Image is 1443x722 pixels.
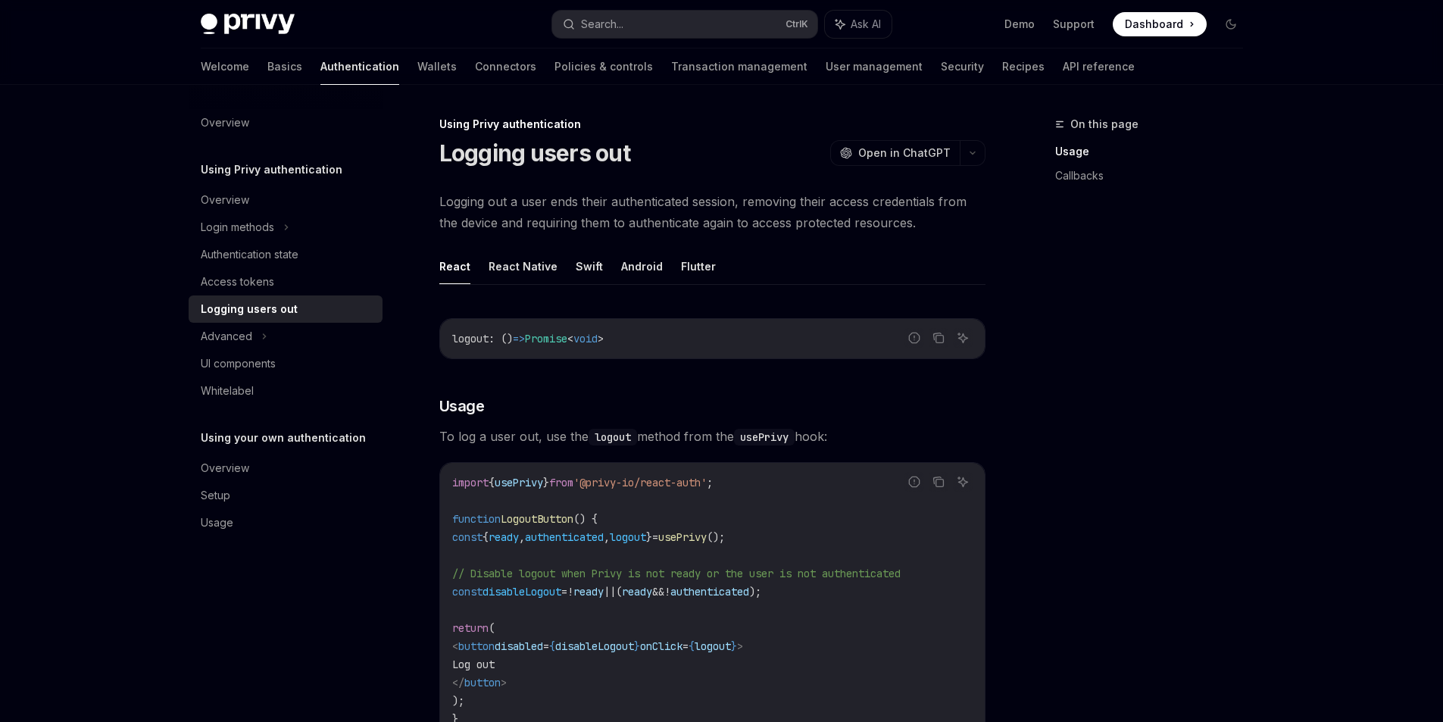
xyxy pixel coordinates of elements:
span: usePrivy [658,530,707,544]
button: Android [621,248,663,284]
span: = [561,585,567,599]
button: Swift [576,248,603,284]
span: LogoutButton [501,512,573,526]
div: Advanced [201,327,252,345]
div: Overview [201,459,249,477]
span: ( [489,621,495,635]
span: button [458,639,495,653]
a: Welcome [201,48,249,85]
span: { [489,476,495,489]
span: To log a user out, use the method from the hook: [439,426,985,447]
span: ( [616,585,622,599]
h5: Using your own authentication [201,429,366,447]
div: Whitelabel [201,382,254,400]
a: Recipes [1002,48,1045,85]
a: Access tokens [189,268,383,295]
span: On this page [1070,115,1138,133]
span: ); [452,694,464,708]
span: || [604,585,616,599]
a: Usage [1055,139,1255,164]
span: > [737,639,743,653]
button: Copy the contents from the code block [929,472,948,492]
a: Demo [1004,17,1035,32]
button: React Native [489,248,558,284]
span: authenticated [670,585,749,599]
a: Dashboard [1113,12,1207,36]
span: return [452,621,489,635]
div: Authentication state [201,245,298,264]
a: Authentication [320,48,399,85]
span: Log out [452,658,495,671]
span: logout [452,332,489,345]
a: Security [941,48,984,85]
span: logout [695,639,731,653]
a: Basics [267,48,302,85]
a: Wallets [417,48,457,85]
button: Report incorrect code [904,328,924,348]
span: onClick [640,639,682,653]
button: Toggle dark mode [1219,12,1243,36]
div: Using Privy authentication [439,117,985,132]
button: Copy the contents from the code block [929,328,948,348]
a: Logging users out [189,295,383,323]
a: Overview [189,186,383,214]
code: logout [589,429,637,445]
span: = [652,530,658,544]
a: API reference [1063,48,1135,85]
span: ; [707,476,713,489]
a: Setup [189,482,383,509]
a: Overview [189,109,383,136]
span: ready [573,585,604,599]
span: Ctrl K [786,18,808,30]
a: User management [826,48,923,85]
span: disableLogout [555,639,634,653]
div: Setup [201,486,230,505]
a: Support [1053,17,1095,32]
span: } [731,639,737,653]
span: } [543,476,549,489]
a: Whitelabel [189,377,383,405]
button: Open in ChatGPT [830,140,960,166]
code: usePrivy [734,429,795,445]
h5: Using Privy authentication [201,161,342,179]
span: < [452,639,458,653]
span: usePrivy [495,476,543,489]
span: from [549,476,573,489]
a: Authentication state [189,241,383,268]
button: Ask AI [825,11,892,38]
span: > [598,332,604,345]
span: = [543,639,549,653]
div: Overview [201,114,249,132]
button: Ask AI [953,328,973,348]
span: < [567,332,573,345]
span: authenticated [525,530,604,544]
a: Callbacks [1055,164,1255,188]
div: Logging users out [201,300,298,318]
a: Connectors [475,48,536,85]
span: Promise [525,332,567,345]
button: Ask AI [953,472,973,492]
span: ); [749,585,761,599]
button: Search...CtrlK [552,11,817,38]
span: void [573,332,598,345]
span: = [682,639,689,653]
div: Overview [201,191,249,209]
span: ready [489,530,519,544]
div: Access tokens [201,273,274,291]
span: { [689,639,695,653]
a: Policies & controls [554,48,653,85]
div: Search... [581,15,623,33]
span: </ [452,676,464,689]
div: UI components [201,355,276,373]
span: const [452,530,483,544]
span: (); [707,530,725,544]
h1: Logging users out [439,139,630,167]
span: && [652,585,664,599]
img: dark logo [201,14,295,35]
span: Logging out a user ends their authenticated session, removing their access credentials from the d... [439,191,985,233]
span: disableLogout [483,585,561,599]
span: } [646,530,652,544]
button: Report incorrect code [904,472,924,492]
span: disabled [495,639,543,653]
span: , [519,530,525,544]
